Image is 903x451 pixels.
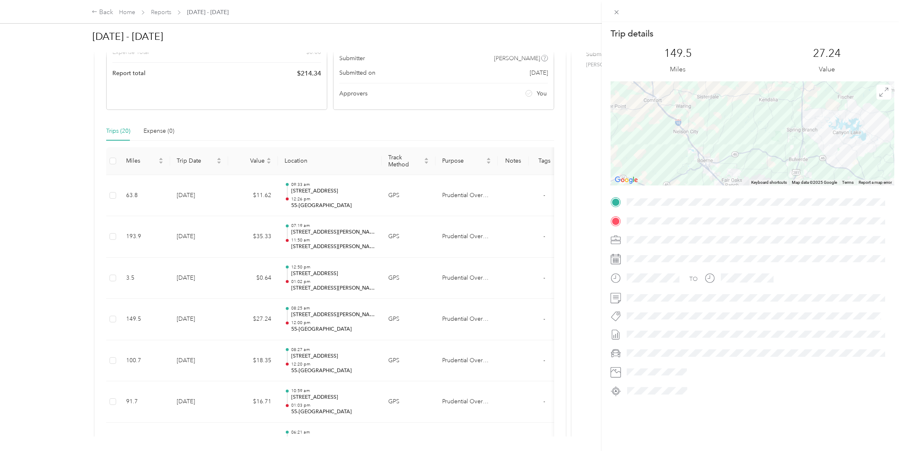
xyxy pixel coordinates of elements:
[670,64,686,75] p: Miles
[819,64,835,75] p: Value
[813,47,841,60] p: 27.24
[613,175,640,185] img: Google
[689,275,698,283] div: TO
[859,180,892,185] a: Report a map error
[857,405,903,451] iframe: Everlance-gr Chat Button Frame
[792,180,837,185] span: Map data ©2025 Google
[842,180,854,185] a: Terms (opens in new tab)
[664,47,692,60] p: 149.5
[613,175,640,185] a: Open this area in Google Maps (opens a new window)
[751,180,787,185] button: Keyboard shortcuts
[611,28,653,39] p: Trip details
